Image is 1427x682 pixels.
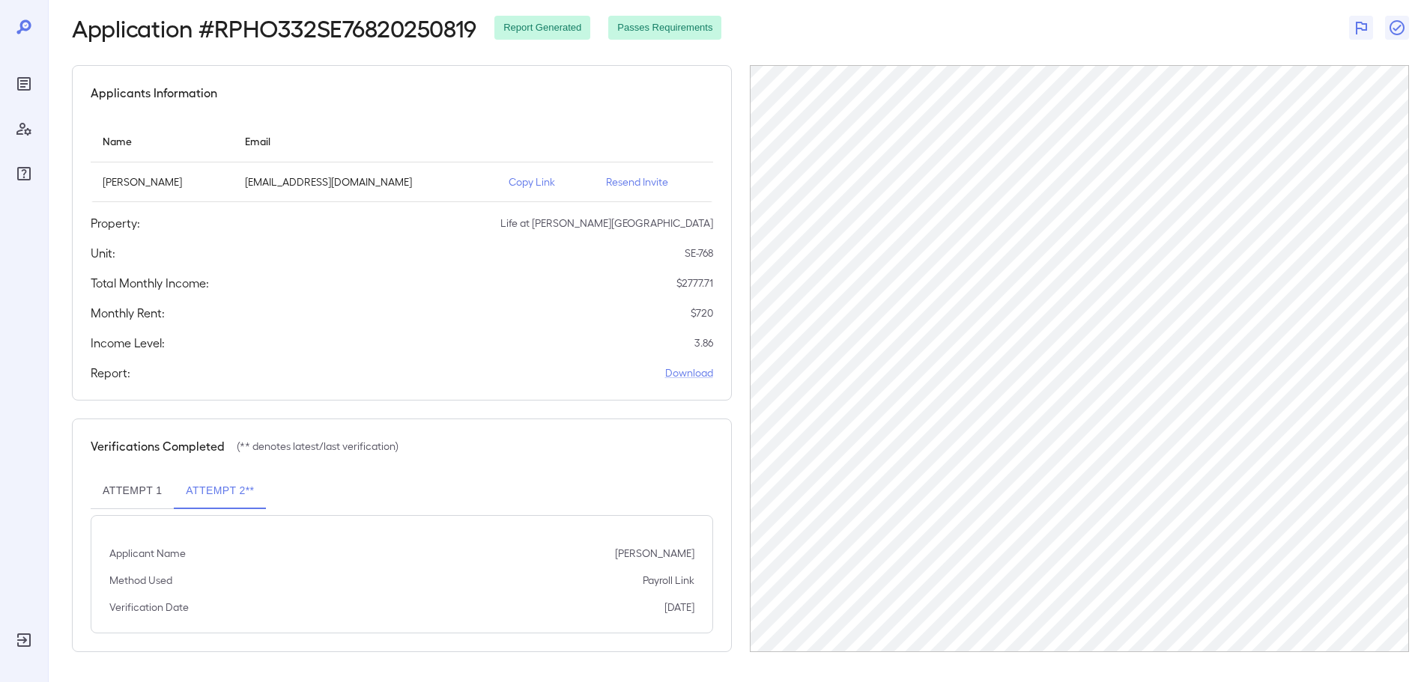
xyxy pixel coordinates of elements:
h5: Property: [91,214,140,232]
p: Verification Date [109,600,189,615]
p: [DATE] [664,600,694,615]
p: [PERSON_NAME] [615,546,694,561]
a: Download [665,365,713,380]
span: Report Generated [494,21,590,35]
th: Name [91,120,233,162]
button: Flag Report [1349,16,1373,40]
h5: Applicants Information [91,84,217,102]
div: Log Out [12,628,36,652]
div: FAQ [12,162,36,186]
h5: Income Level: [91,334,165,352]
div: Manage Users [12,117,36,141]
h5: Verifications Completed [91,437,225,455]
p: Resend Invite [606,174,701,189]
button: Attempt 2** [174,473,266,509]
p: SE-768 [685,246,713,261]
h5: Report: [91,364,130,382]
p: $ 2777.71 [676,275,713,290]
table: simple table [91,120,713,202]
h5: Total Monthly Income: [91,274,209,292]
p: Life at [PERSON_NAME][GEOGRAPHIC_DATA] [500,216,713,231]
div: Reports [12,72,36,96]
button: Attempt 1 [91,473,174,509]
h5: Monthly Rent: [91,304,165,322]
p: Payroll Link [643,573,694,588]
p: $ 720 [691,305,713,320]
p: Method Used [109,573,172,588]
span: Passes Requirements [608,21,721,35]
p: Applicant Name [109,546,186,561]
p: (** denotes latest/last verification) [237,439,399,454]
th: Email [233,120,497,162]
p: Copy Link [509,174,582,189]
p: [EMAIL_ADDRESS][DOMAIN_NAME] [245,174,485,189]
h5: Unit: [91,244,115,262]
button: Close Report [1385,16,1409,40]
h2: Application # RPHO332SE76820250819 [72,14,476,41]
p: 3.86 [694,335,713,350]
p: [PERSON_NAME] [103,174,221,189]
